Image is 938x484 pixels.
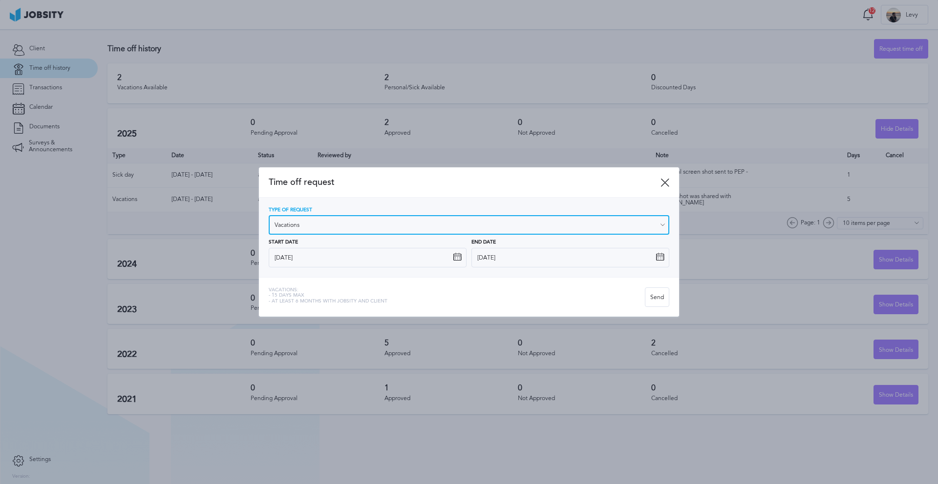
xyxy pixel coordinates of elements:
[645,288,669,307] div: Send
[269,287,387,293] span: Vacations:
[269,293,387,299] span: - 15 days max
[471,240,496,245] span: End Date
[269,207,312,213] span: Type of Request
[269,299,387,304] span: - At least 6 months with jobsity and client
[269,177,661,187] span: Time off request
[645,287,669,307] button: Send
[269,240,298,245] span: Start Date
